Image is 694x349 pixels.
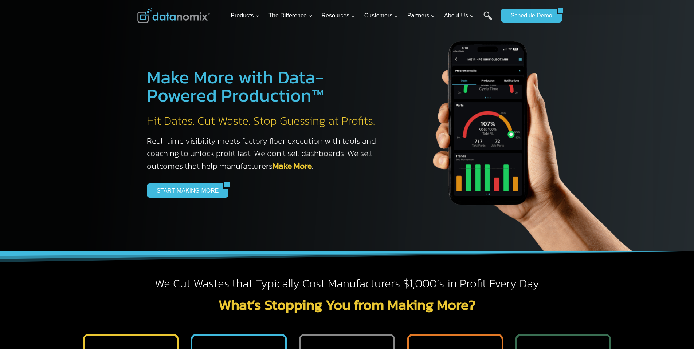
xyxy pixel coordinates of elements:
h2: Hit Dates. Cut Waste. Stop Guessing at Profits. [147,114,384,129]
span: Customers [364,11,398,20]
a: Search [483,11,493,28]
span: About Us [444,11,474,20]
span: The Difference [268,11,313,20]
a: Make More [272,160,312,172]
h2: What’s Stopping You from Making More? [137,297,557,312]
span: Partners [407,11,435,20]
h2: We Cut Wastes that Typically Cost Manufacturers $1,000’s in Profit Every Day [137,276,557,292]
img: Datanomix [137,8,210,23]
nav: Primary Navigation [228,4,497,28]
span: Resources [322,11,355,20]
a: Schedule Demo [501,9,557,23]
h3: Real-time visibility meets factory floor execution with tools and coaching to unlock profit fast.... [147,135,384,172]
span: Products [231,11,259,20]
a: START MAKING MORE [147,183,224,197]
img: The Datanoix Mobile App available on Android and iOS Devices [398,15,653,251]
h1: Make More with Data-Powered Production™ [147,68,384,104]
